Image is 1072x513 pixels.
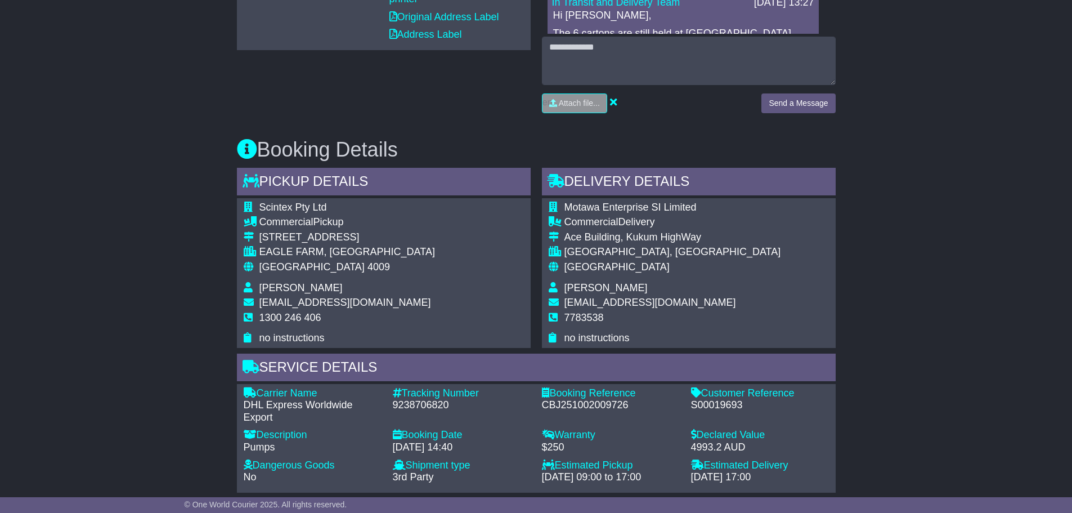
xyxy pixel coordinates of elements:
[564,261,670,273] span: [GEOGRAPHIC_DATA]
[259,202,327,213] span: Scintex Pty Ltd
[761,93,835,113] button: Send a Message
[259,261,365,273] span: [GEOGRAPHIC_DATA]
[259,231,435,244] div: [STREET_ADDRESS]
[542,399,680,412] div: CBJ251002009726
[237,168,531,198] div: Pickup Details
[389,11,499,23] a: Original Address Label
[393,399,531,412] div: 9238706820
[564,216,781,229] div: Delivery
[237,354,836,384] div: Service Details
[691,429,829,441] div: Declared Value
[691,399,829,412] div: S00019693
[564,246,781,258] div: [GEOGRAPHIC_DATA], [GEOGRAPHIC_DATA]
[237,139,836,161] h3: Booking Details
[393,441,531,454] div: [DATE] 14:40
[244,387,382,400] div: Carrier Name
[564,332,630,344] span: no instructions
[542,441,680,454] div: $250
[542,471,680,484] div: [DATE] 09:00 to 17:00
[691,460,829,472] div: Estimated Delivery
[564,202,697,213] span: Motawa Enterprise SI Limited
[185,500,347,509] span: © One World Courier 2025. All rights reserved.
[244,460,382,472] div: Dangerous Goods
[542,168,836,198] div: Delivery Details
[393,460,531,472] div: Shipment type
[542,460,680,472] div: Estimated Pickup
[564,282,648,293] span: [PERSON_NAME]
[393,387,531,400] div: Tracking Number
[244,429,382,441] div: Description
[244,399,382,423] div: DHL Express Worldwide Export
[691,471,829,484] div: [DATE] 17:00
[691,441,829,454] div: 4993.2 AUD
[564,297,736,308] span: [EMAIL_ADDRESS][DOMAIN_NAME]
[393,429,531,441] div: Booking Date
[542,387,680,400] div: Booking Reference
[259,282,343,293] span: [PERSON_NAME]
[259,216,313,227] span: Commercial
[564,231,781,244] div: Ace Building, Kukum HighWay
[564,216,618,227] span: Commercial
[259,297,431,308] span: [EMAIL_ADDRESS][DOMAIN_NAME]
[564,312,604,323] span: 7783538
[259,216,435,229] div: Pickup
[259,332,325,344] span: no instructions
[259,246,435,258] div: EAGLE FARM, [GEOGRAPHIC_DATA]
[367,261,390,273] span: 4009
[553,10,813,22] p: Hi [PERSON_NAME],
[244,441,382,454] div: Pumps
[393,471,434,483] span: 3rd Party
[691,387,829,400] div: Customer Reference
[542,429,680,441] div: Warranty
[553,28,813,76] p: The 6 cartons are still held at [GEOGRAPHIC_DATA], due to no updated scan we requested DHL to ope...
[259,312,321,323] span: 1300 246 406
[389,29,462,40] a: Address Label
[244,471,257,483] span: No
